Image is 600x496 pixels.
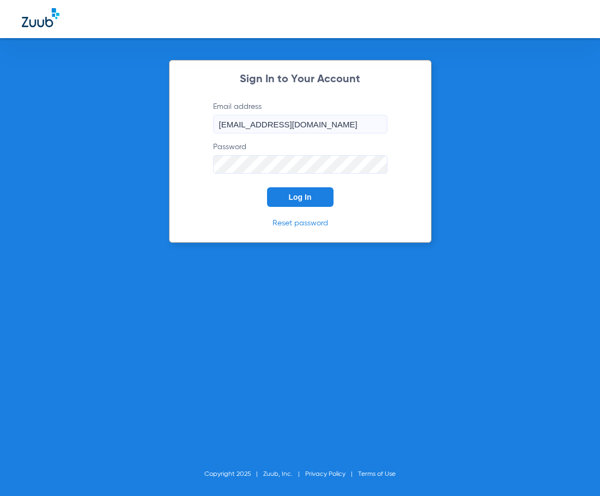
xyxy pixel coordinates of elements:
[272,219,328,227] a: Reset password
[213,115,387,133] input: Email address
[213,155,387,174] input: Password
[358,471,396,477] a: Terms of Use
[546,444,600,496] iframe: Chat Widget
[263,469,305,480] li: Zuub, Inc.
[267,187,334,207] button: Log In
[213,142,387,174] label: Password
[213,101,387,133] label: Email address
[289,193,312,201] span: Log In
[22,8,59,27] img: Zuub Logo
[305,471,346,477] a: Privacy Policy
[197,74,404,85] h2: Sign In to Your Account
[204,469,263,480] li: Copyright 2025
